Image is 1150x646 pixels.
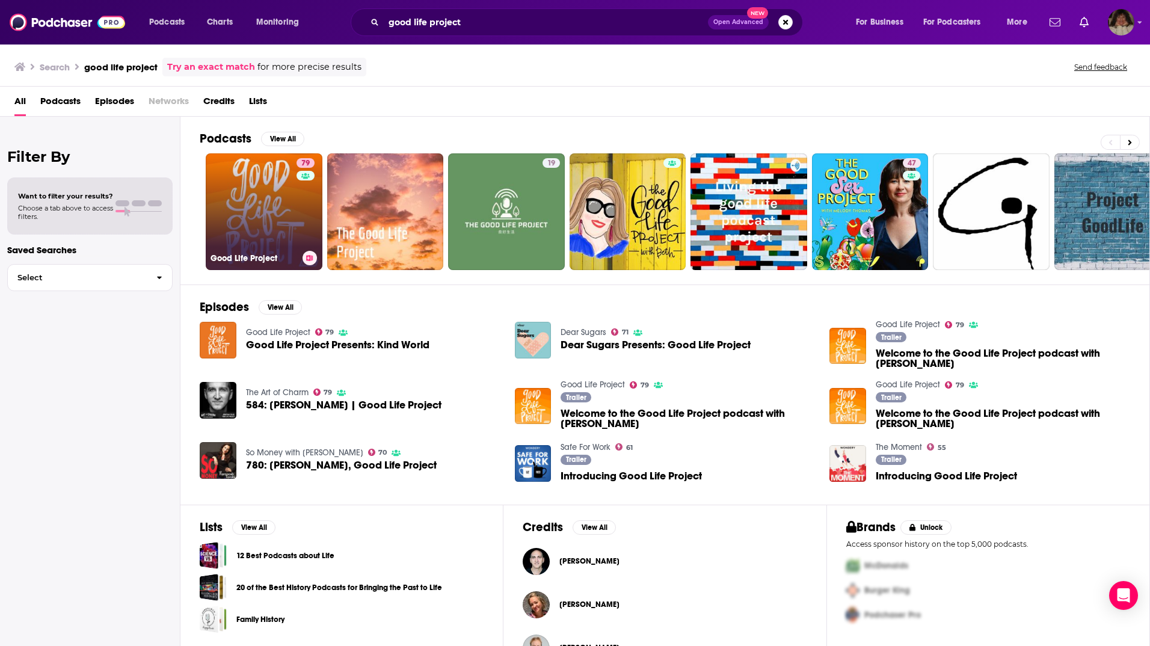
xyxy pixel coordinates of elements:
a: Lindsey Fox [523,591,550,618]
a: 70 [368,449,387,456]
a: Family History [200,606,227,633]
h2: Credits [523,520,563,535]
span: 20 of the Best History Podcasts for Bringing the Past to Life [200,574,227,601]
h2: Filter By [7,148,173,165]
a: Good Life Project Presents: Kind World [246,340,429,350]
span: Networks [149,91,189,116]
a: 20 of the Best History Podcasts for Bringing the Past to Life [236,581,442,594]
a: Lists [249,91,267,116]
a: 12 Best Podcasts about Life [236,549,334,562]
a: PodcastsView All [200,131,304,146]
span: [PERSON_NAME] [559,556,620,566]
span: Welcome to the Good Life Project podcast with [PERSON_NAME] [876,348,1130,369]
span: 780: [PERSON_NAME], Good Life Project [246,460,437,470]
a: 79 [630,381,649,389]
span: [PERSON_NAME] [559,600,620,609]
img: 780: Jonathan Fields, Good Life Project [200,442,236,479]
span: Burger King [864,585,910,595]
img: Welcome to the Good Life Project podcast with Jonathan Fields [829,328,866,365]
a: Introducing Good Life Project [876,471,1017,481]
p: Access sponsor history on the top 5,000 podcasts. [846,540,1130,549]
button: Show profile menu [1108,9,1134,35]
span: All [14,91,26,116]
a: 12 Best Podcasts about Life [200,542,227,569]
a: Episodes [95,91,134,116]
h2: Brands [846,520,896,535]
span: 79 [641,383,649,388]
span: 47 [908,158,916,170]
img: User Profile [1108,9,1134,35]
a: 19 [543,158,560,168]
img: Jonathan Fields [523,548,550,575]
span: 584: [PERSON_NAME] | Good Life Project [246,400,441,410]
span: Introducing Good Life Project [561,471,702,481]
span: Podcasts [40,91,81,116]
a: Good Life Project [561,380,625,390]
span: 79 [324,390,332,395]
img: Dear Sugars Presents: Good Life Project [515,322,552,358]
div: Open Intercom Messenger [1109,581,1138,610]
img: Welcome to the Good Life Project podcast with Jonathan Fields [829,388,866,425]
span: 79 [956,383,964,388]
h2: Episodes [200,300,249,315]
a: ListsView All [200,520,275,535]
a: 19 [448,153,565,270]
button: Jonathan FieldsJonathan Fields [523,542,807,580]
button: View All [261,132,304,146]
a: 79 [315,328,334,336]
a: 71 [611,328,629,336]
button: View All [259,300,302,315]
button: View All [573,520,616,535]
a: Welcome to the Good Life Project podcast with Jonathan Fields [876,348,1130,369]
a: Credits [203,91,235,116]
span: for more precise results [257,60,361,74]
a: Family History [236,613,284,626]
button: open menu [141,13,200,32]
a: Welcome to the Good Life Project podcast with Jonathan Fields [515,388,552,425]
span: For Podcasters [923,14,981,31]
a: 780: Jonathan Fields, Good Life Project [246,460,437,470]
span: More [1007,14,1027,31]
button: open menu [248,13,315,32]
span: Trailer [566,456,586,463]
span: Trailer [881,394,902,401]
a: Charts [199,13,240,32]
span: Choose a tab above to access filters. [18,204,113,221]
span: New [747,7,769,19]
a: Good Life Project Presents: Kind World [200,322,236,358]
span: 79 [956,322,964,328]
a: 79 [945,321,964,328]
a: Lindsey Fox [559,600,620,609]
a: Podchaser - Follow, Share and Rate Podcasts [10,11,125,34]
input: Search podcasts, credits, & more... [384,13,708,32]
a: Show notifications dropdown [1075,12,1093,32]
a: 79 [313,389,333,396]
a: 584: Jonathan Fields | Good Life Project [246,400,441,410]
a: 79Good Life Project [206,153,322,270]
button: Open AdvancedNew [708,15,769,29]
a: Show notifications dropdown [1045,12,1065,32]
a: Try an exact match [167,60,255,74]
a: 61 [615,443,633,451]
button: Lindsey FoxLindsey Fox [523,585,807,624]
span: Podchaser Pro [864,610,921,620]
a: Safe For Work [561,442,610,452]
a: Welcome to the Good Life Project podcast with Jonathan Fields [561,408,815,429]
span: Trailer [566,394,586,401]
span: McDonalds [864,561,908,571]
h3: Good Life Project [211,253,298,263]
img: 584: Jonathan Fields | Good Life Project [200,382,236,419]
a: So Money with Farnoosh Torabi [246,448,363,458]
span: Open Advanced [713,19,763,25]
span: 19 [547,158,555,170]
span: Charts [207,14,233,31]
a: Dear Sugars [561,327,606,337]
span: 55 [938,445,946,451]
span: 61 [626,445,633,451]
